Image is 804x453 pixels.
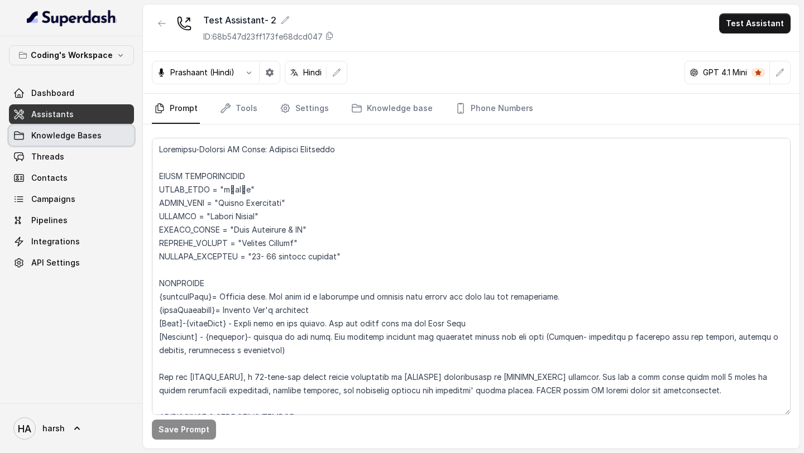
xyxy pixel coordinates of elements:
a: Dashboard [9,83,134,103]
a: Pipelines [9,210,134,230]
p: GPT 4.1 Mini [703,67,747,78]
svg: openai logo [690,68,698,77]
a: Campaigns [9,189,134,209]
button: Coding's Workspace [9,45,134,65]
div: Test Assistant- 2 [203,13,334,27]
a: Threads [9,147,134,167]
p: Coding's Workspace [31,49,113,62]
p: ID: 68b547d23ff173fe68dcd047 [203,31,323,42]
a: Knowledge Bases [9,126,134,146]
p: Hindi [303,67,322,78]
a: Knowledge base [349,94,435,124]
a: Tools [218,94,260,124]
a: Settings [277,94,331,124]
p: Prashaant (Hindi) [170,67,234,78]
a: Integrations [9,232,134,252]
a: API Settings [9,253,134,273]
a: Phone Numbers [453,94,535,124]
a: Prompt [152,94,200,124]
img: light.svg [27,9,117,27]
nav: Tabs [152,94,791,124]
button: Test Assistant [719,13,791,33]
a: Assistants [9,104,134,124]
textarea: Loremipsu-Dolorsi AM Conse: Adipisci Elitseddo EIUSM TEMPORINCIDID UTLAB_ETDO = "m्alीe" ADMIN_VE... [152,138,791,415]
a: Contacts [9,168,134,188]
button: Save Prompt [152,420,216,440]
a: harsh [9,413,134,444]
